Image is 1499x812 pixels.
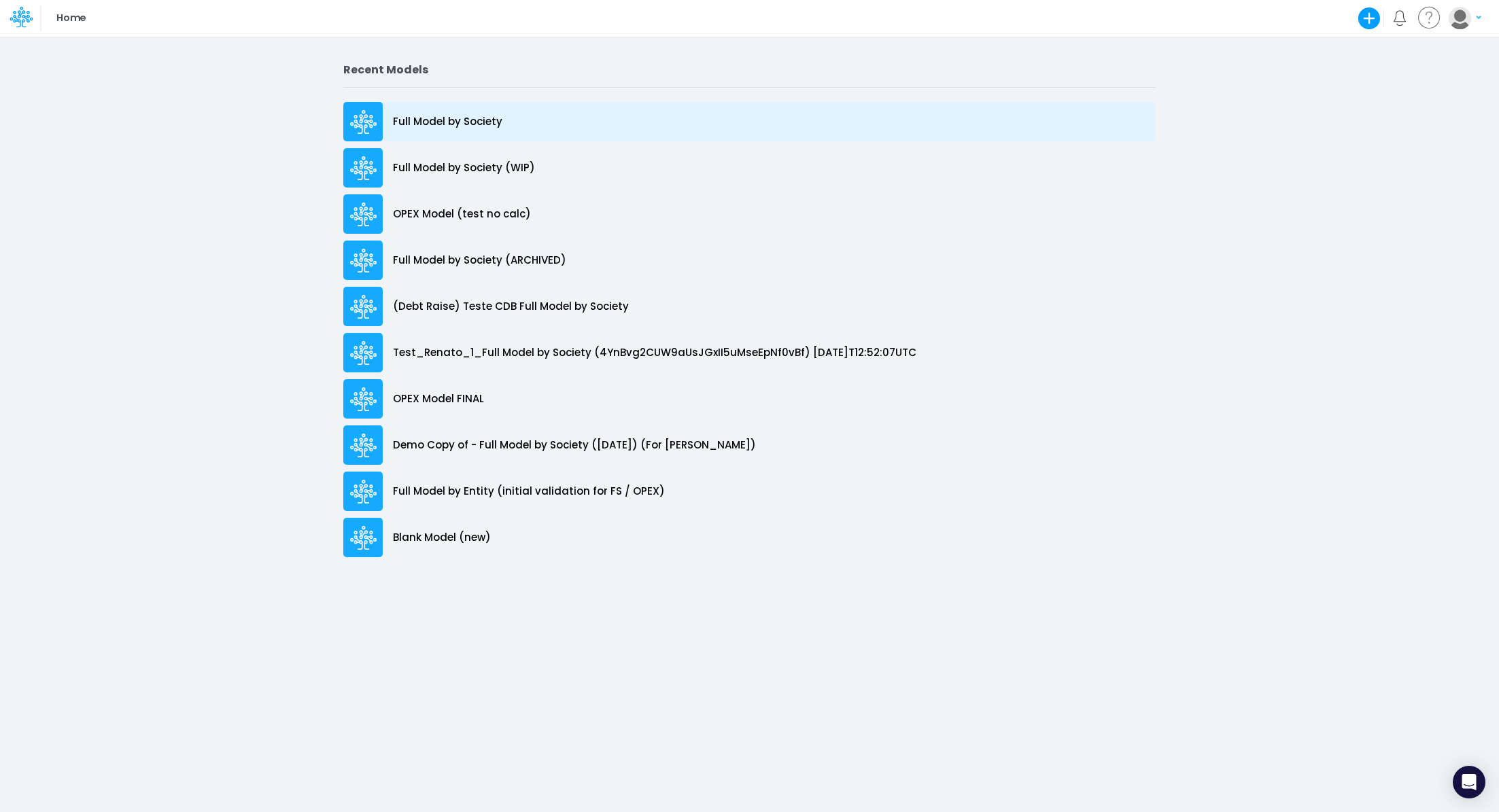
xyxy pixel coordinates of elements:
[343,514,1156,561] a: Blank Model (new)
[393,253,566,268] p: Full Model by Society (ARCHIVED)
[343,99,1156,145] a: Full Model by Society
[393,207,531,222] p: OPEX Model (test no calc)
[343,63,1156,76] h2: Recent Models
[343,468,1156,514] a: Full Model by Entity (initial validation for FS / OPEX)
[343,376,1156,422] a: OPEX Model FINAL
[393,114,502,130] p: Full Model by Society
[56,11,86,26] p: Home
[393,391,484,407] p: OPEX Model FINAL
[1392,10,1407,26] a: Notifications
[393,345,916,361] p: Test_Renato_1_Full Model by Society (4YnBvg2CUW9aUsJGxII5uMseEpNf0vBf) [DATE]T12:52:07UTC
[1453,766,1485,798] div: Open Intercom Messenger
[393,299,629,315] p: (Debt Raise) Teste CDB Full Model by Society
[343,145,1156,191] a: Full Model by Society (WIP)
[393,484,665,499] p: Full Model by Entity (initial validation for FS / OPEX)
[393,438,756,453] p: Demo Copy of - Full Model by Society ([DATE]) (For [PERSON_NAME])
[393,160,535,176] p: Full Model by Society (WIP)
[343,283,1156,330] a: (Debt Raise) Teste CDB Full Model by Society
[343,191,1156,237] a: OPEX Model (test no calc)
[393,530,491,546] p: Blank Model (new)
[343,330,1156,376] a: Test_Renato_1_Full Model by Society (4YnBvg2CUW9aUsJGxII5uMseEpNf0vBf) [DATE]T12:52:07UTC
[343,237,1156,283] a: Full Model by Society (ARCHIVED)
[343,422,1156,468] a: Demo Copy of - Full Model by Society ([DATE]) (For [PERSON_NAME])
